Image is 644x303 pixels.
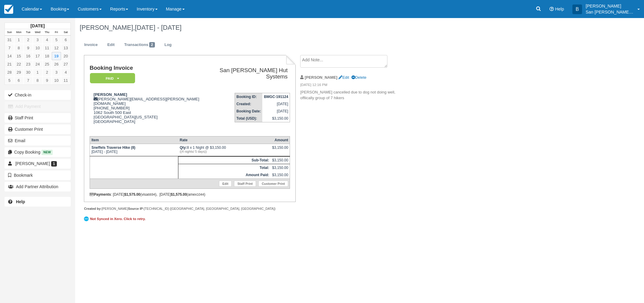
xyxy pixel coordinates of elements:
[90,92,206,131] div: [PERSON_NAME][EMAIL_ADDRESS][PERSON_NAME][DOMAIN_NAME] [PHONE_NUMBER] 1062 South 500 East [GEOGRA...
[61,29,70,36] th: Sat
[103,39,119,51] a: Edit
[120,39,159,51] a: Transactions2
[5,36,14,44] a: 31
[14,29,23,36] th: Mon
[5,68,14,76] a: 28
[572,5,582,14] div: B
[262,108,290,115] td: [DATE]
[80,39,102,51] a: Invoice
[219,181,232,187] a: Edit
[178,156,271,164] th: Sub-Total:
[5,170,71,180] button: Bookmark
[33,60,42,68] a: 24
[42,36,52,44] a: 4
[258,181,288,187] a: Customer Print
[5,60,14,68] a: 21
[23,29,33,36] th: Tue
[61,60,70,68] a: 27
[51,161,57,167] span: 1
[300,90,402,101] p: [PERSON_NAME] cancelled due to dog not doing well, offiically group of 7 hikers
[80,24,554,31] h1: [PERSON_NAME],
[90,73,133,84] a: Paid
[178,171,271,179] th: Amount Paid:
[42,29,52,36] th: Thu
[235,115,263,122] th: Total (USD):
[5,44,14,52] a: 7
[14,36,23,44] a: 1
[23,68,33,76] a: 30
[14,44,23,52] a: 8
[5,136,71,145] button: Email
[5,90,71,100] button: Check-in
[5,147,71,157] button: Copy Booking New
[52,44,61,52] a: 12
[91,145,135,150] strong: Sneffels Traverse Hike (8)
[14,68,23,76] a: 29
[271,136,290,144] th: Amount
[555,7,564,11] span: Help
[5,52,14,60] a: 14
[42,52,52,60] a: 18
[178,164,271,171] th: Total:
[90,73,135,84] em: Paid
[550,7,554,11] i: Help
[586,9,634,15] p: San [PERSON_NAME] Hut Systems
[5,76,14,84] a: 5
[5,197,71,207] a: Help
[52,76,61,84] a: 10
[23,44,33,52] a: 9
[171,192,187,197] strong: $1,575.00
[61,76,70,84] a: 11
[30,23,45,28] strong: [DATE]
[5,29,14,36] th: Sun
[23,60,33,68] a: 23
[262,115,290,122] td: $3,150.00
[148,193,155,196] small: 6694
[23,36,33,44] a: 2
[264,95,288,99] strong: BMGC-191124
[42,60,52,68] a: 25
[33,68,42,76] a: 1
[84,207,102,210] strong: Created by:
[61,52,70,60] a: 20
[84,216,147,222] a: Not Synced in Xero. Click to retry.
[23,76,33,84] a: 7
[52,60,61,68] a: 26
[180,150,269,153] em: ((4 nights/ 5 days))
[33,44,42,52] a: 10
[5,124,71,134] a: Customer Print
[14,52,23,60] a: 15
[61,68,70,76] a: 4
[178,136,271,144] th: Rate
[271,164,290,171] td: $3,150.00
[23,52,33,60] a: 16
[42,76,52,84] a: 9
[42,150,53,155] span: New
[262,100,290,108] td: [DATE]
[61,44,70,52] a: 13
[90,144,178,156] td: [DATE] - [DATE]
[61,36,70,44] a: 6
[33,36,42,44] a: 3
[351,75,366,80] a: Delete
[42,68,52,76] a: 2
[300,82,402,89] em: [DATE] 12:16 PM
[52,52,61,60] a: 19
[234,181,256,187] a: Staff Print
[180,145,187,150] strong: Qty
[5,182,71,191] button: Add Partner Attribution
[16,199,25,204] b: Help
[235,100,263,108] th: Created:
[5,113,71,123] a: Staff Print
[208,67,288,80] h2: San [PERSON_NAME] Hut Systems
[197,193,204,196] small: 1044
[52,68,61,76] a: 3
[52,29,61,36] th: Fri
[124,192,140,197] strong: $1,575.00
[84,207,295,211] div: [PERSON_NAME] [TECHNICAL_ID] ([GEOGRAPHIC_DATA], [GEOGRAPHIC_DATA], [GEOGRAPHIC_DATA])
[271,156,290,164] td: $3,150.00
[33,76,42,84] a: 8
[14,60,23,68] a: 22
[14,76,23,84] a: 6
[160,39,176,51] a: Log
